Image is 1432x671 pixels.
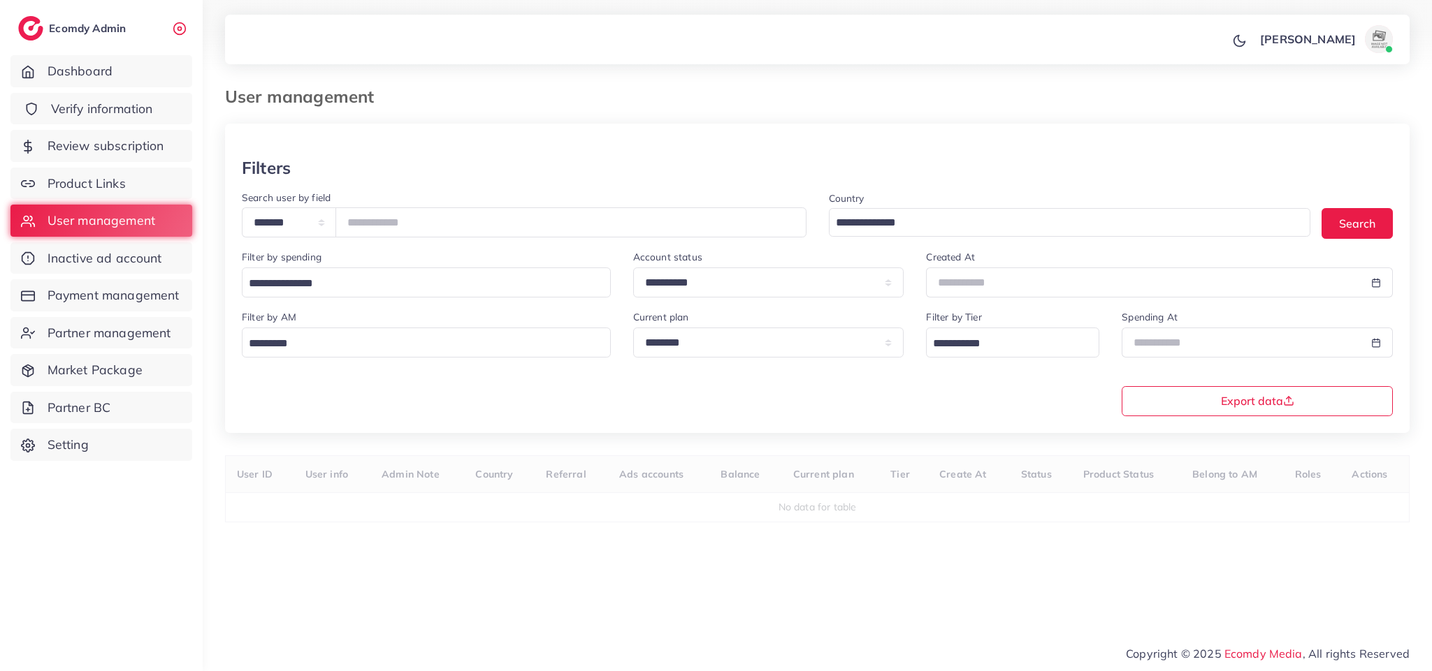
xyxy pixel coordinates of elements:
[1221,395,1294,406] span: Export data
[1122,386,1393,416] button: Export data
[1365,25,1393,53] img: avatar
[242,158,291,178] h3: Filters
[831,212,1293,234] input: Search for option
[10,392,192,424] a: Partner BC
[242,310,296,324] label: Filter by AM
[829,208,1311,237] div: Search for option
[926,327,1099,357] div: Search for option
[10,429,192,461] a: Setting
[10,205,192,237] a: User management
[10,317,192,349] a: Partner management
[48,175,126,193] span: Product Links
[10,279,192,311] a: Payment management
[928,333,1081,355] input: Search for option
[242,191,331,205] label: Search user by field
[48,137,164,155] span: Review subscription
[225,87,385,107] h3: User management
[18,16,43,40] img: logo
[633,250,702,264] label: Account status
[1126,645,1410,662] span: Copyright © 2025
[1260,31,1356,47] p: [PERSON_NAME]
[49,22,129,35] h2: Ecomdy Admin
[48,324,171,342] span: Partner management
[48,286,180,304] span: Payment management
[18,16,129,40] a: logoEcomdy Admin
[1224,647,1303,661] a: Ecomdy Media
[48,212,155,230] span: User management
[51,100,153,118] span: Verify information
[10,168,192,200] a: Product Links
[829,191,865,205] label: Country
[633,310,689,324] label: Current plan
[926,310,981,324] label: Filter by Tier
[10,354,192,386] a: Market Package
[48,436,89,454] span: Setting
[244,273,593,295] input: Search for option
[48,62,113,80] span: Dashboard
[48,249,162,267] span: Inactive ad account
[1252,25,1398,53] a: [PERSON_NAME]avatar
[244,333,593,355] input: Search for option
[10,130,192,162] a: Review subscription
[48,361,143,379] span: Market Package
[48,399,111,417] span: Partner BC
[10,93,192,125] a: Verify information
[1122,310,1178,324] label: Spending At
[926,250,975,264] label: Created At
[1322,208,1393,238] button: Search
[10,55,192,87] a: Dashboard
[242,267,611,297] div: Search for option
[242,327,611,357] div: Search for option
[242,250,321,264] label: Filter by spending
[10,242,192,274] a: Inactive ad account
[1303,645,1410,662] span: , All rights Reserved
